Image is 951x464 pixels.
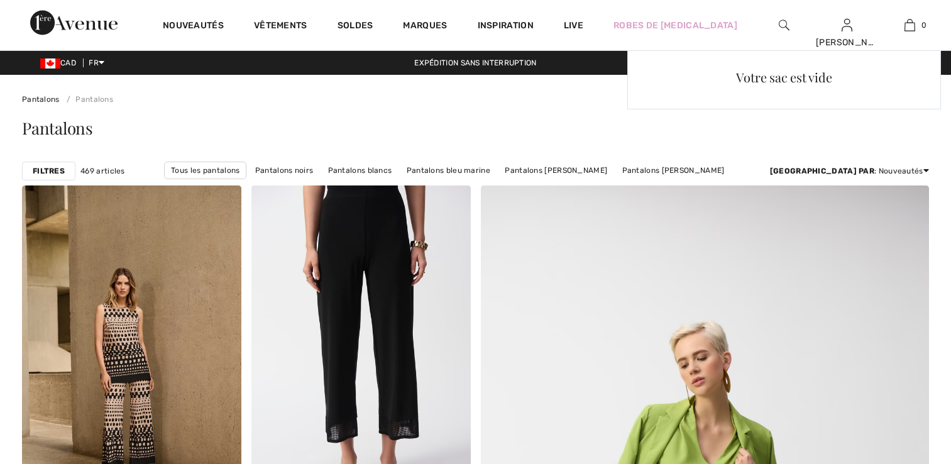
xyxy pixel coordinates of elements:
a: Soldes [338,20,373,33]
a: Se connecter [842,19,852,31]
a: 0 [879,18,940,33]
a: Pantalons [PERSON_NAME] [498,162,613,179]
a: Pantalons noirs [249,162,320,179]
img: Canadian Dollar [40,58,60,69]
a: Pantalons [62,95,113,104]
a: Jambes droites [420,179,491,196]
a: Pantalons blancs [322,162,399,179]
img: Mes infos [842,18,852,33]
div: [PERSON_NAME] [816,36,877,49]
a: Pantalons à enfiler [334,179,418,196]
img: Mon panier [904,18,915,33]
a: Live [564,19,583,32]
span: CAD [40,58,81,67]
div: Votre sac est vide [638,61,930,94]
a: Marques [403,20,447,33]
span: 0 [921,19,926,31]
a: Pantalons bleu marine [400,162,497,179]
a: Nouveautés [163,20,224,33]
span: 469 articles [80,165,125,177]
a: Robes de [MEDICAL_DATA] [613,19,737,32]
a: Pantalons [22,95,60,104]
a: Jambes larges [493,179,561,196]
img: 1ère Avenue [30,10,118,35]
img: recherche [779,18,789,33]
strong: Filtres [33,165,65,177]
a: Vêtements [254,20,307,33]
a: Pantalons [PERSON_NAME] [616,162,731,179]
span: FR [89,58,104,67]
a: Tous les pantalons [164,162,246,179]
span: Pantalons [22,117,93,139]
span: Inspiration [478,20,534,33]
